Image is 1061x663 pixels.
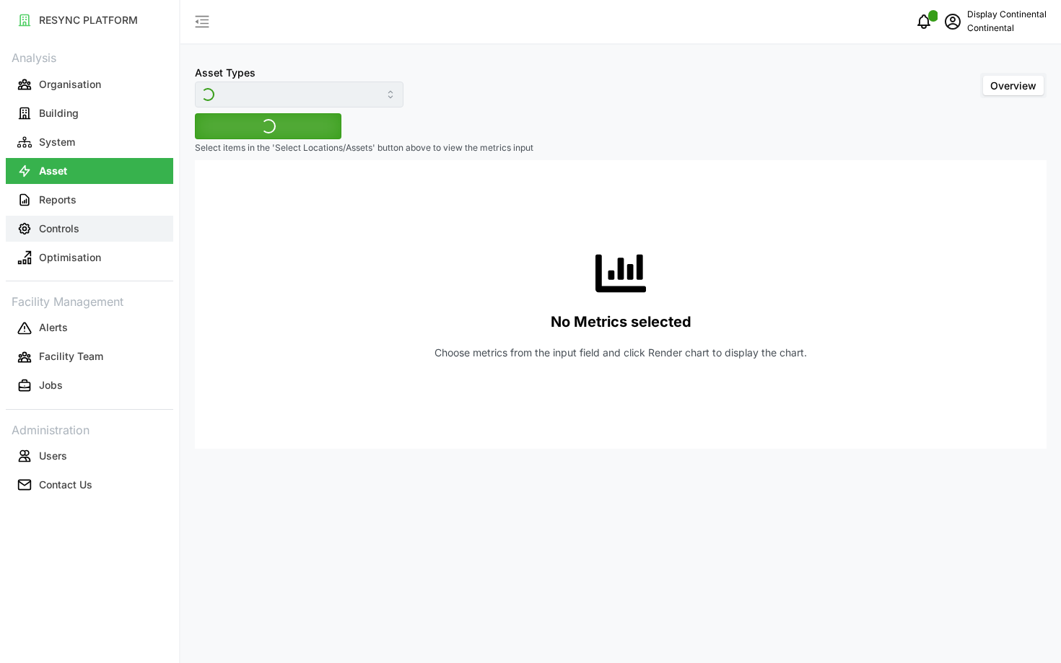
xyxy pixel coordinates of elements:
[6,442,173,470] a: Users
[39,135,75,149] p: System
[6,214,173,243] a: Controls
[39,221,79,236] p: Controls
[6,157,173,185] a: Asset
[6,418,173,439] p: Administration
[39,478,92,492] p: Contact Us
[6,129,173,155] button: System
[6,290,173,311] p: Facility Management
[435,346,807,360] p: Choose metrics from the input field and click Render chart to display the chart.
[39,320,68,335] p: Alerts
[6,443,173,469] button: Users
[39,193,77,207] p: Reports
[39,164,67,178] p: Asset
[6,372,173,400] a: Jobs
[6,185,173,214] a: Reports
[6,7,173,33] button: RESYNC PLATFORM
[39,349,103,364] p: Facility Team
[6,187,173,213] button: Reports
[6,71,173,97] button: Organisation
[6,70,173,99] a: Organisation
[6,46,173,67] p: Analysis
[938,7,967,36] button: schedule
[39,250,101,265] p: Optimisation
[6,245,173,271] button: Optimisation
[39,13,138,27] p: RESYNC PLATFORM
[551,310,691,334] p: No Metrics selected
[39,449,67,463] p: Users
[909,7,938,36] button: notifications
[6,100,173,126] button: Building
[6,243,173,272] a: Optimisation
[990,79,1036,92] span: Overview
[6,314,173,343] a: Alerts
[6,344,173,370] button: Facility Team
[6,373,173,399] button: Jobs
[6,128,173,157] a: System
[6,6,173,35] a: RESYNC PLATFORM
[39,106,79,120] p: Building
[6,99,173,128] a: Building
[39,77,101,92] p: Organisation
[195,142,1047,154] p: Select items in the 'Select Locations/Assets' button above to view the metrics input
[6,472,173,498] button: Contact Us
[967,8,1047,22] p: Display Continental
[6,315,173,341] button: Alerts
[6,216,173,242] button: Controls
[6,158,173,184] button: Asset
[195,65,256,81] label: Asset Types
[6,343,173,372] a: Facility Team
[967,22,1047,35] p: Continental
[39,378,63,392] p: Jobs
[6,470,173,499] a: Contact Us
